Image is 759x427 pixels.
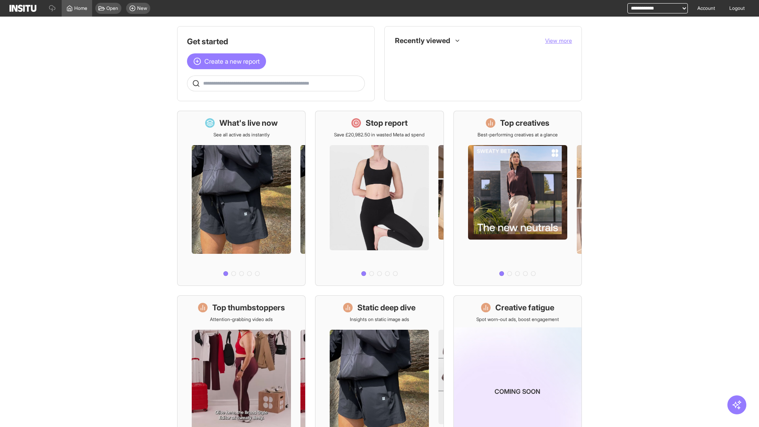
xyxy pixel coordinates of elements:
h1: Top thumbstoppers [212,302,285,313]
h1: Top creatives [500,117,549,128]
p: Save £20,982.50 in wasted Meta ad spend [334,132,425,138]
span: New [137,5,147,11]
div: Insights [397,52,407,61]
button: Create a new report [187,53,266,69]
span: Placements [412,53,566,60]
p: Insights on static image ads [350,316,409,323]
span: Open [106,5,118,11]
h1: Stop report [366,117,408,128]
p: See all active ads instantly [213,132,270,138]
span: Placements [412,53,436,60]
a: Top creativesBest-performing creatives at a glance [453,111,582,286]
h1: Get started [187,36,365,47]
span: View more [545,37,572,44]
a: Stop reportSave £20,982.50 in wasted Meta ad spend [315,111,444,286]
img: Logo [9,5,36,12]
h1: Static deep dive [357,302,415,313]
h1: What's live now [219,117,278,128]
p: Attention-grabbing video ads [210,316,273,323]
span: Create a new report [204,57,260,66]
p: Best-performing creatives at a glance [478,132,558,138]
button: View more [545,37,572,45]
a: What's live nowSee all active ads instantly [177,111,306,286]
span: Home [74,5,87,11]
